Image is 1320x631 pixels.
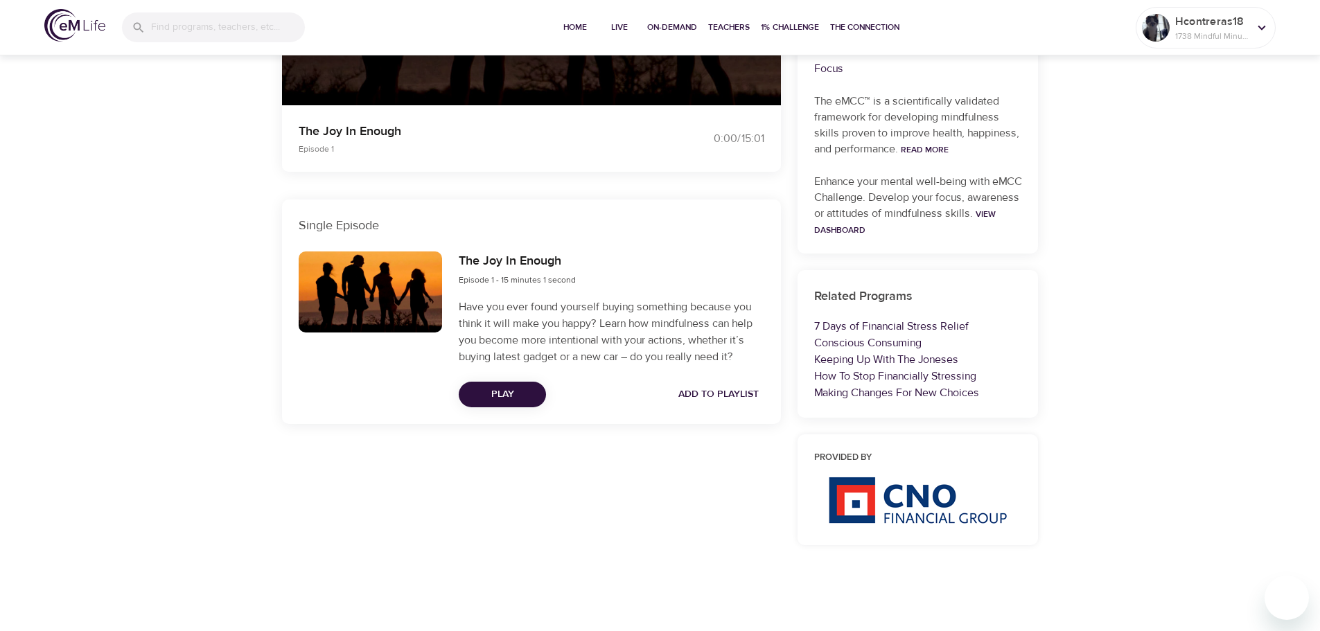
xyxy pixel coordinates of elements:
span: The Connection [830,20,899,35]
h6: Related Programs [814,287,1022,307]
p: Have you ever found yourself buying something because you think it will make you happy? Learn how... [459,299,764,365]
a: View Dashboard [814,208,996,235]
span: 1% Challenge [761,20,819,35]
p: Focus [814,60,1022,77]
p: The Joy In Enough [299,122,644,141]
span: Home [558,20,592,35]
button: Add to Playlist [673,382,764,407]
span: Play [470,386,535,403]
span: Live [603,20,636,35]
a: Keeping Up With The Joneses [814,353,958,366]
p: The eMCC™ is a scientifically validated framework for developing mindfulness skills proven to imp... [814,94,1022,157]
span: On-Demand [647,20,697,35]
p: Episode 1 [299,143,644,155]
p: Hcontreras18 [1175,13,1249,30]
a: 7 Days of Financial Stress Relief [814,319,969,333]
img: CNO%20logo.png [828,477,1007,524]
p: Enhance your mental well-being with eMCC Challenge. Develop your focus, awareness or attitudes of... [814,174,1022,238]
a: Conscious Consuming [814,336,922,350]
p: 1738 Mindful Minutes [1175,30,1249,42]
a: Making Changes For New Choices [814,386,979,400]
div: 0:00 / 15:01 [660,131,764,147]
h6: Provided by [814,451,1022,465]
a: How To Stop Financially Stressing [814,369,976,383]
button: Play [459,382,546,407]
img: Remy Sharp [1142,14,1170,42]
span: Add to Playlist [678,386,759,403]
h6: The Joy In Enough [459,251,576,272]
p: Single Episode [299,216,764,235]
span: Teachers [708,20,750,35]
a: Read More [901,144,949,155]
iframe: Button to launch messaging window [1265,576,1309,620]
input: Find programs, teachers, etc... [151,12,305,42]
span: Episode 1 - 15 minutes 1 second [459,274,576,285]
img: logo [44,9,105,42]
